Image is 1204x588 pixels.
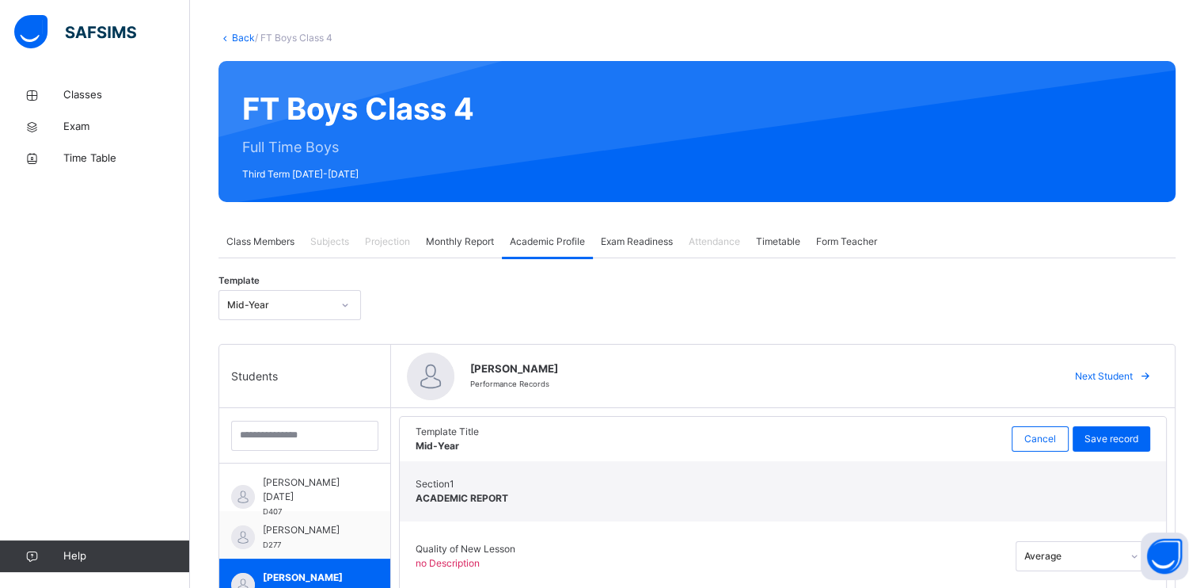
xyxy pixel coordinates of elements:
[263,540,281,549] span: D277
[63,119,190,135] span: Exam
[756,235,800,249] span: Timetable
[1075,369,1133,384] span: Next Student
[416,440,459,452] span: Mid-Year
[310,235,349,249] span: Subjects
[416,426,479,437] span: Template Title
[226,235,294,249] span: Class Members
[426,235,494,249] span: Monthly Report
[255,32,332,44] span: / FT Boys Class 4
[689,235,740,249] span: Attendance
[1084,432,1138,446] span: Save record
[1024,549,1121,563] div: Average
[407,353,454,400] img: default.svg
[470,380,549,388] span: Performance Records
[416,492,508,504] span: ACADEMIC REPORT
[416,478,454,490] span: Section 1
[63,151,190,166] span: Time Table
[470,361,1046,377] span: [PERSON_NAME]
[14,15,136,48] img: safsims
[416,557,480,569] span: no Description
[218,274,260,288] span: Template
[263,475,355,504] span: [PERSON_NAME][DATE]
[231,525,255,549] img: default.svg
[365,235,410,249] span: Projection
[416,542,515,556] span: Quality of New Lesson
[601,235,673,249] span: Exam Readiness
[816,235,877,249] span: Form Teacher
[227,298,332,312] div: Mid-Year
[263,523,355,537] span: [PERSON_NAME]
[231,368,278,384] span: Students
[263,507,282,516] span: D407
[1141,533,1188,580] button: Open asap
[63,548,189,564] span: Help
[232,32,255,44] a: Back
[63,87,190,103] span: Classes
[263,571,355,585] span: [PERSON_NAME]
[231,485,255,509] img: default.svg
[510,235,585,249] span: Academic Profile
[1024,432,1056,446] span: Cancel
